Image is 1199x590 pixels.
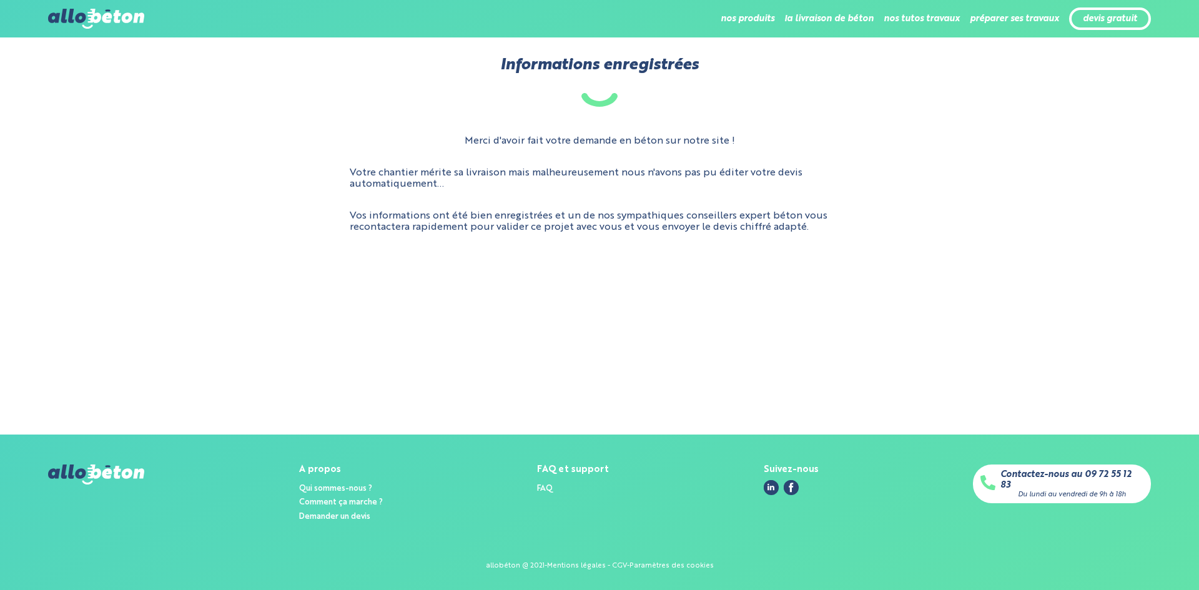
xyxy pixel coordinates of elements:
a: Paramètres des cookies [629,562,714,569]
div: allobéton @ 2021 [486,562,545,570]
li: nos tutos travaux [884,4,960,34]
p: Vos informations ont été bien enregistrées et un de nos sympathiques conseillers expert béton vou... [350,210,849,234]
a: Qui sommes-nous ? [299,484,372,493]
div: A propos [299,465,383,475]
p: Merci d'avoir fait votre demande en béton sur notre site ! [465,135,735,147]
div: - [627,562,629,570]
a: Contactez-nous au 09 72 55 12 83 [1000,470,1143,490]
div: FAQ et support [537,465,609,475]
a: devis gratuit [1083,14,1137,24]
div: Suivez-nous [764,465,819,475]
iframe: Help widget launcher [1088,541,1185,576]
li: préparer ses travaux [970,4,1059,34]
img: allobéton [48,465,144,484]
li: la livraison de béton [784,4,874,34]
img: allobéton [48,9,144,29]
a: Demander un devis [299,513,370,521]
div: Du lundi au vendredi de 9h à 18h [1018,491,1126,499]
p: Votre chantier mérite sa livraison mais malheureusement nous n'avons pas pu éditer votre devis au... [350,167,849,190]
li: nos produits [721,4,774,34]
a: Comment ça marche ? [299,498,383,506]
a: FAQ [537,484,553,493]
a: CGV [612,562,627,569]
div: - [545,562,547,570]
span: - [608,562,610,569]
a: Mentions légales [547,562,606,569]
